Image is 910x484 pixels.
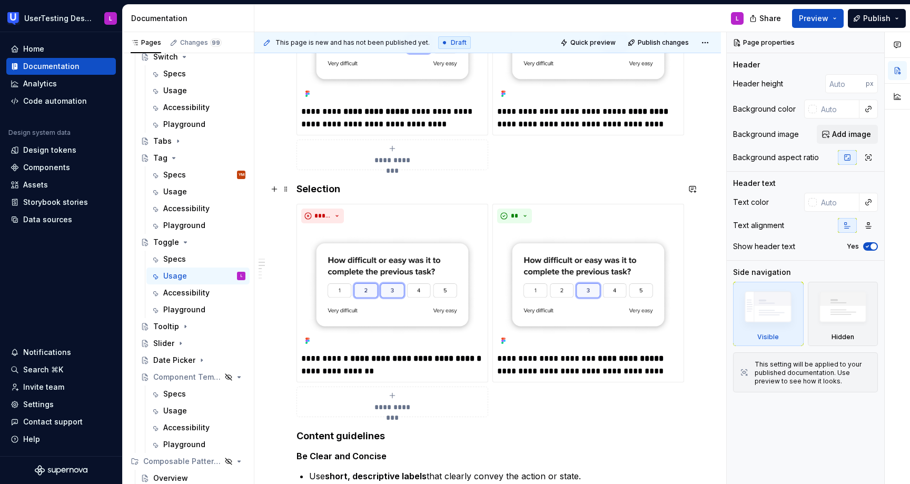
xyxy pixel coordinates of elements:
[163,85,187,96] div: Usage
[638,38,689,47] span: Publish changes
[35,465,87,476] svg: Supernova Logo
[808,282,878,346] div: Hidden
[136,352,250,369] a: Date Picker
[6,142,116,159] a: Design tokens
[163,68,186,79] div: Specs
[163,254,186,264] div: Specs
[126,453,250,470] div: Composable Patterns
[146,284,250,301] a: Accessibility
[146,183,250,200] a: Usage
[163,119,205,130] div: Playground
[6,344,116,361] button: Notifications
[153,372,221,382] div: Component Template
[163,422,210,433] div: Accessibility
[863,13,891,24] span: Publish
[6,58,116,75] a: Documentation
[136,133,250,150] a: Tabs
[296,451,387,461] strong: Be Clear and Concise
[832,333,854,341] div: Hidden
[497,228,679,349] img: f2e0344f-1a09-465b-857c-6979f1768cda.png
[23,96,87,106] div: Code automation
[131,13,250,24] div: Documentation
[23,364,63,375] div: Search ⌘K
[24,13,92,24] div: UserTesting Design System
[6,361,116,378] button: Search ⌘K
[153,237,179,248] div: Toggle
[733,282,804,346] div: Visible
[241,271,242,281] div: L
[6,41,116,57] a: Home
[136,48,250,65] a: Switch
[733,197,769,208] div: Text color
[557,35,620,50] button: Quick preview
[733,78,783,89] div: Header height
[325,471,427,481] strong: short, descriptive labels
[146,200,250,217] a: Accessibility
[451,38,467,47] span: Draft
[153,355,195,366] div: Date Picker
[136,150,250,166] a: Tag
[163,389,186,399] div: Specs
[733,220,784,231] div: Text alignment
[6,379,116,396] a: Invite team
[23,78,57,89] div: Analytics
[625,35,694,50] button: Publish changes
[131,38,161,47] div: Pages
[817,125,878,144] button: Add image
[239,170,244,180] div: YM
[163,288,210,298] div: Accessibility
[733,152,819,163] div: Background aspect ratio
[744,9,788,28] button: Share
[153,473,188,483] div: Overview
[755,360,871,386] div: This setting will be applied to your published documentation. Use preview to see how it looks.
[163,170,186,180] div: Specs
[23,214,72,225] div: Data sources
[146,419,250,436] a: Accessibility
[570,38,616,47] span: Quick preview
[757,333,779,341] div: Visible
[136,318,250,335] a: Tooltip
[146,99,250,116] a: Accessibility
[23,197,88,208] div: Storybook stories
[136,234,250,251] a: Toggle
[6,159,116,176] a: Components
[146,116,250,133] a: Playground
[733,129,799,140] div: Background image
[146,65,250,82] a: Specs
[6,176,116,193] a: Assets
[2,7,120,29] button: UserTesting Design SystemL
[143,456,221,467] div: Composable Patterns
[23,180,48,190] div: Assets
[23,61,80,72] div: Documentation
[163,220,205,231] div: Playground
[23,417,83,427] div: Contact support
[23,434,40,445] div: Help
[136,335,250,352] a: Slider
[733,60,760,70] div: Header
[180,38,222,47] div: Changes
[153,52,178,62] div: Switch
[146,436,250,453] a: Playground
[733,178,776,189] div: Header text
[136,369,250,386] a: Component Template
[210,38,222,47] span: 99
[146,301,250,318] a: Playground
[153,153,167,163] div: Tag
[163,186,187,197] div: Usage
[23,44,44,54] div: Home
[792,9,844,28] button: Preview
[275,38,430,47] span: This page is new and has not been published yet.
[163,203,210,214] div: Accessibility
[23,145,76,155] div: Design tokens
[146,251,250,268] a: Specs
[832,129,871,140] span: Add image
[309,470,679,482] p: Use that clearly convey the action or state.
[163,304,205,315] div: Playground
[146,402,250,419] a: Usage
[759,13,781,24] span: Share
[825,74,866,93] input: Auto
[733,241,795,252] div: Show header text
[23,347,71,358] div: Notifications
[146,166,250,183] a: SpecsYM
[6,396,116,413] a: Settings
